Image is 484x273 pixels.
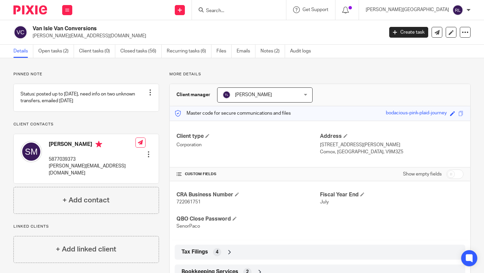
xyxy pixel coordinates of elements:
[63,195,110,205] h4: + Add contact
[216,45,232,58] a: Files
[290,45,316,58] a: Audit logs
[176,142,320,148] p: Corporation
[79,45,115,58] a: Client tasks (0)
[176,224,200,229] span: SenorPaco
[389,27,428,38] a: Create task
[320,133,463,140] h4: Address
[176,216,320,223] h4: QBO Close Password
[176,191,320,198] h4: CRA Business Number
[302,7,328,12] span: Get Support
[237,45,255,58] a: Emails
[95,141,102,148] i: Primary
[49,156,135,163] p: 5877039373
[13,224,159,229] p: Linked clients
[176,171,320,177] h4: CUSTOM FIELDS
[403,171,442,178] label: Show empty fields
[176,91,210,98] h3: Client manager
[13,25,28,39] img: svg%3E
[366,6,449,13] p: [PERSON_NAME][GEOGRAPHIC_DATA]
[120,45,162,58] a: Closed tasks (56)
[167,45,211,58] a: Recurring tasks (6)
[320,200,329,204] span: July
[33,25,310,32] h2: Van Isle Van Conversions
[320,149,463,155] p: Comox, [GEOGRAPHIC_DATA], V9M3Z5
[260,45,285,58] a: Notes (2)
[13,122,159,127] p: Client contacts
[320,142,463,148] p: [STREET_ADDRESS][PERSON_NAME]
[176,133,320,140] h4: Client type
[13,72,159,77] p: Pinned note
[175,110,291,117] p: Master code for secure communications and files
[49,163,135,177] p: [PERSON_NAME][EMAIL_ADDRESS][DOMAIN_NAME]
[56,244,116,255] h4: + Add linked client
[21,141,42,162] img: svg%3E
[49,141,135,149] h4: [PERSON_NAME]
[169,72,471,77] p: More details
[216,249,218,256] span: 4
[386,110,447,117] div: bodacious-pink-plaid-journey
[452,5,463,15] img: svg%3E
[176,200,201,204] span: 722061751
[320,191,463,198] h4: Fiscal Year End
[205,8,266,14] input: Search
[38,45,74,58] a: Open tasks (2)
[33,33,379,39] p: [PERSON_NAME][EMAIL_ADDRESS][DOMAIN_NAME]
[13,5,47,14] img: Pixie
[223,91,231,99] img: svg%3E
[13,45,33,58] a: Details
[235,92,272,97] span: [PERSON_NAME]
[182,248,208,256] span: Tax Filings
